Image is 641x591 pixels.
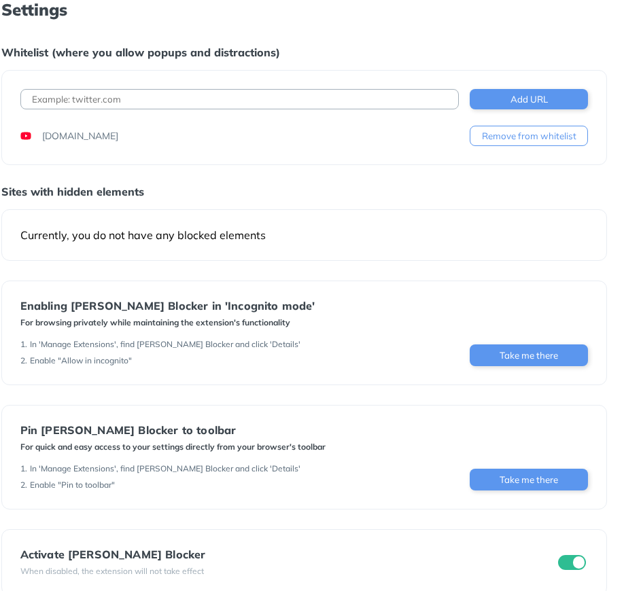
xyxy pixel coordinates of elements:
[1,185,608,198] div: Sites with hidden elements
[30,480,115,490] div: Enable "Pin to toolbar"
[20,463,27,474] div: 1 .
[30,339,300,350] div: In 'Manage Extensions', find [PERSON_NAME] Blocker and click 'Details'
[1,1,608,18] h1: Settings
[20,355,27,366] div: 2 .
[20,228,589,242] div: Currently, you do not have any blocked elements
[20,566,206,577] div: When disabled, the extension will not take effect
[20,130,31,141] img: favicons
[20,339,27,350] div: 1 .
[20,442,326,452] div: For quick and easy access to your settings directly from your browser's toolbar
[1,46,608,59] div: Whitelist (where you allow popups and distractions)
[470,89,588,109] button: Add URL
[20,300,315,312] div: Enabling [PERSON_NAME] Blocker in 'Incognito mode'
[20,317,315,328] div: For browsing privately while maintaining the extension's functionality
[42,129,118,143] div: [DOMAIN_NAME]
[30,355,132,366] div: Enable "Allow in incognito"
[20,548,206,560] div: Activate [PERSON_NAME] Blocker
[20,424,326,436] div: Pin [PERSON_NAME] Blocker to toolbar
[470,126,588,146] button: Remove from whitelist
[470,344,588,366] button: Take me there
[470,469,588,490] button: Take me there
[20,480,27,490] div: 2 .
[30,463,300,474] div: In 'Manage Extensions', find [PERSON_NAME] Blocker and click 'Details'
[20,89,460,109] input: Example: twitter.com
